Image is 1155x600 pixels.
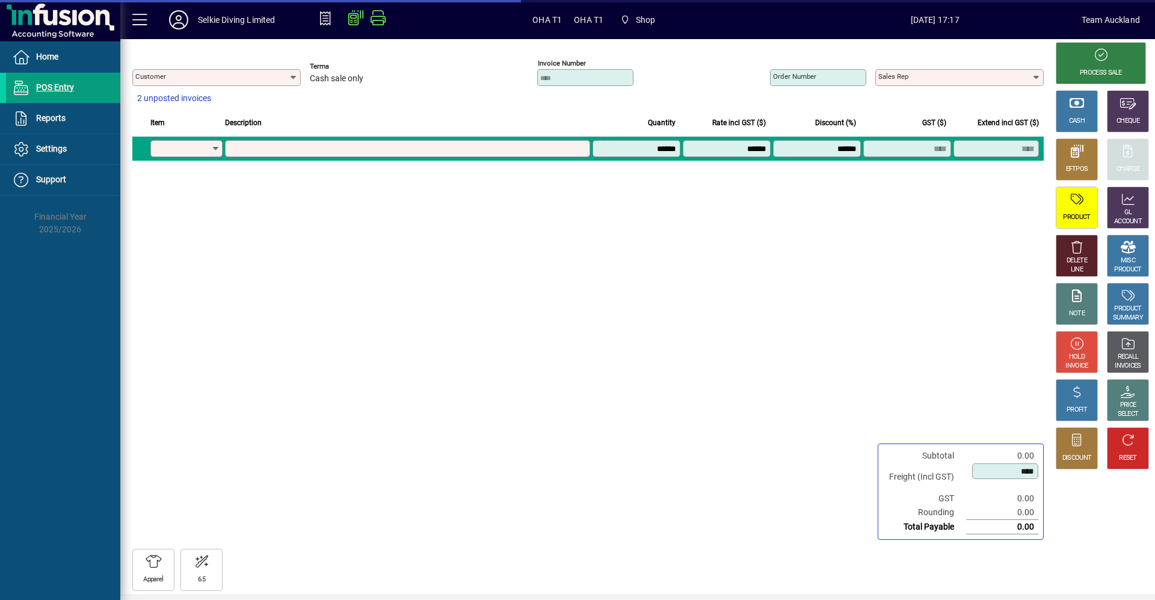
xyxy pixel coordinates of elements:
div: LINE [1071,265,1083,274]
td: Total Payable [883,520,966,534]
div: NOTE [1069,309,1085,318]
span: Description [225,116,262,129]
span: [DATE] 17:17 [789,10,1082,29]
span: POS Entry [36,82,74,92]
div: MISC [1121,256,1135,265]
span: GST ($) [922,116,946,129]
div: SELECT [1118,410,1139,419]
span: Rate incl GST ($) [712,116,766,129]
div: RESET [1119,454,1137,463]
div: Team Auckland [1082,10,1140,29]
mat-label: Invoice number [538,59,586,67]
span: OHA T1 [574,10,603,29]
div: Selkie Diving Limited [198,10,276,29]
span: Shop [615,9,660,31]
a: Settings [6,134,120,164]
a: Home [6,42,120,72]
div: PROCESS SALE [1080,69,1122,78]
span: 2 unposted invoices [137,92,211,105]
span: Support [36,175,66,184]
span: Terms [310,63,382,70]
td: Subtotal [883,449,966,463]
td: 0.00 [966,492,1038,506]
mat-label: Order number [773,72,816,81]
div: RECALL [1118,353,1139,362]
span: Quantity [648,116,676,129]
span: Cash sale only [310,74,363,84]
div: PRODUCT [1114,305,1141,314]
span: Reports [36,113,66,123]
td: 0.00 [966,506,1038,520]
button: 2 unposted invoices [132,88,216,110]
td: GST [883,492,966,506]
a: Reports [6,104,120,134]
span: Discount (%) [815,116,856,129]
div: Apparel [143,575,163,584]
span: Shop [636,10,656,29]
div: SUMMARY [1113,314,1143,323]
div: DISCOUNT [1062,454,1091,463]
div: INVOICES [1115,362,1141,371]
mat-label: Customer [135,72,166,81]
td: 0.00 [966,449,1038,463]
div: PROFIT [1067,406,1087,415]
div: INVOICE [1065,362,1088,371]
div: CHARGE [1116,165,1140,174]
span: OHA T1 [532,10,562,29]
div: 6.5 [198,575,206,584]
td: Freight (Incl GST) [883,463,966,492]
div: CASH [1069,117,1085,126]
span: Settings [36,144,67,153]
a: Support [6,165,120,195]
div: DELETE [1067,256,1087,265]
td: Rounding [883,506,966,520]
div: GL [1124,208,1132,217]
div: PRODUCT [1114,265,1141,274]
div: EFTPOS [1066,165,1088,174]
div: CHEQUE [1116,117,1139,126]
span: Item [150,116,165,129]
div: ACCOUNT [1114,217,1142,226]
div: PRICE [1120,401,1136,410]
span: Extend incl GST ($) [978,116,1039,129]
mat-label: Sales rep [878,72,908,81]
div: HOLD [1069,353,1085,362]
div: PRODUCT [1063,213,1090,222]
span: Home [36,52,58,61]
td: 0.00 [966,520,1038,534]
button: Profile [159,9,198,31]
